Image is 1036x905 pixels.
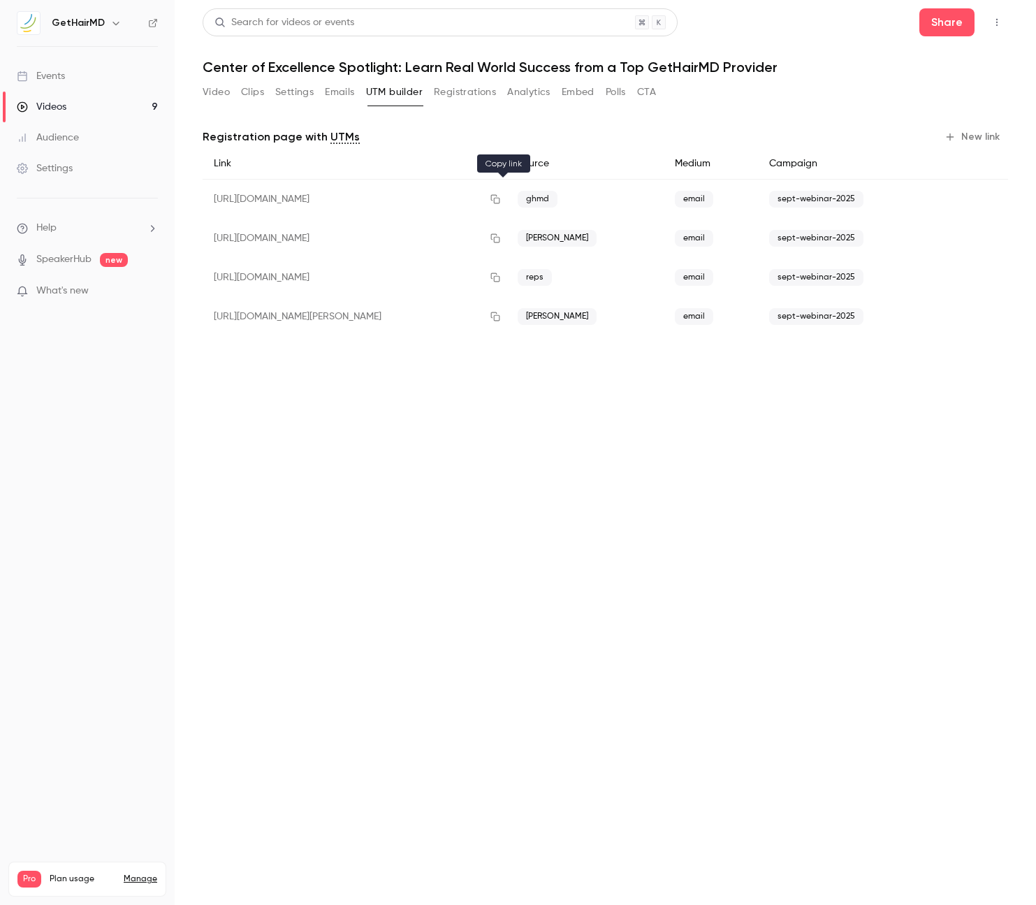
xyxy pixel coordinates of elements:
a: UTMs [330,129,360,145]
a: SpeakerHub [36,252,92,267]
li: help-dropdown-opener [17,221,158,236]
button: Registrations [434,81,496,103]
div: Events [17,69,65,83]
div: [URL][DOMAIN_NAME] [203,219,506,258]
span: sept-webinar-2025 [769,191,863,208]
span: reps [518,269,552,286]
button: Polls [606,81,626,103]
p: Registration page with [203,129,360,145]
h1: Center of Excellence Spotlight: Learn Real World Success from a Top GetHairMD Provider [203,59,1008,75]
span: sept-webinar-2025 [769,308,863,325]
iframe: Noticeable Trigger [141,285,158,298]
span: Pro [17,871,41,888]
span: [PERSON_NAME] [518,230,597,247]
span: new [100,253,128,267]
span: What's new [36,284,89,298]
span: email [675,308,713,325]
div: Source [506,148,664,180]
span: Plan usage [50,874,115,885]
button: CTA [637,81,656,103]
div: [URL][DOMAIN_NAME][PERSON_NAME] [203,297,506,336]
div: Settings [17,161,73,175]
div: Medium [664,148,758,180]
button: Settings [275,81,314,103]
div: Campaign [758,148,939,180]
div: Videos [17,100,66,114]
a: Manage [124,874,157,885]
button: Share [919,8,975,36]
div: Search for videos or events [214,15,354,30]
button: Clips [241,81,264,103]
div: [URL][DOMAIN_NAME] [203,258,506,297]
button: Embed [562,81,594,103]
span: Help [36,221,57,236]
button: Video [203,81,230,103]
button: Top Bar Actions [986,11,1008,34]
div: Link [203,148,506,180]
span: sept-webinar-2025 [769,230,863,247]
span: email [675,230,713,247]
h6: GetHairMD [52,16,105,30]
button: New link [939,126,1008,148]
span: sept-webinar-2025 [769,269,863,286]
span: email [675,269,713,286]
button: UTM builder [366,81,423,103]
div: Audience [17,131,79,145]
span: ghmd [518,191,557,208]
span: [PERSON_NAME] [518,308,597,325]
button: Emails [325,81,354,103]
button: Analytics [507,81,550,103]
div: [URL][DOMAIN_NAME] [203,180,506,219]
img: GetHairMD [17,12,40,34]
span: email [675,191,713,208]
